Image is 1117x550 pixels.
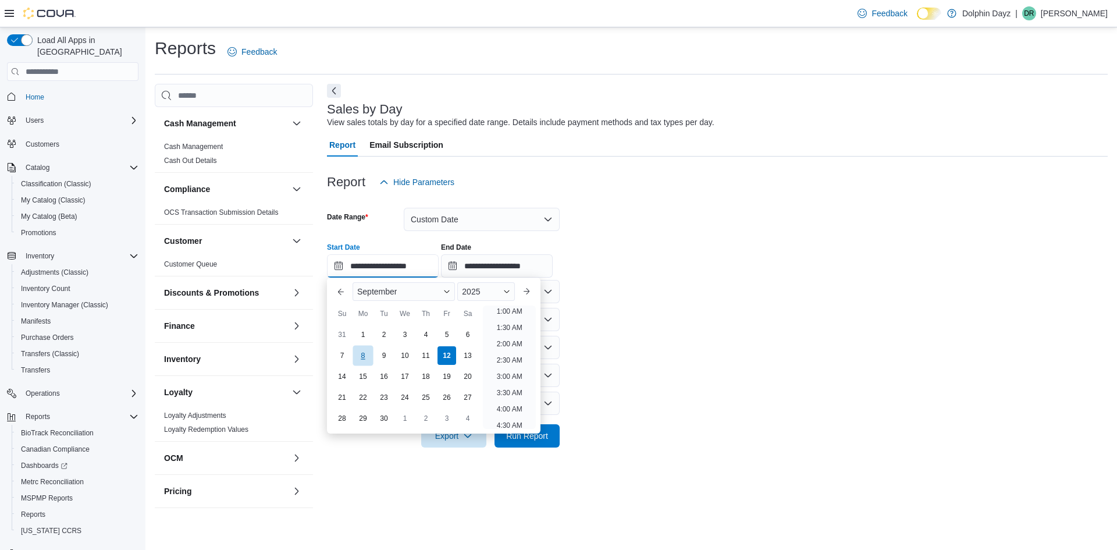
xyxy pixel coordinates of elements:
[21,510,45,519] span: Reports
[375,409,393,428] div: day-30
[12,457,143,474] a: Dashboards
[16,347,84,361] a: Transfers (Classic)
[16,210,82,223] a: My Catalog (Beta)
[21,410,138,424] span: Reports
[26,163,49,172] span: Catalog
[164,411,226,420] a: Loyalty Adjustments
[21,494,73,503] span: MSPMP Reports
[417,325,435,344] div: day-4
[164,353,287,365] button: Inventory
[16,508,50,521] a: Reports
[437,304,456,323] div: Fr
[417,367,435,386] div: day-18
[12,176,143,192] button: Classification (Classic)
[164,287,287,299] button: Discounts & Promotions
[375,304,393,323] div: Tu
[492,304,527,318] li: 1:00 AM
[164,353,201,365] h3: Inventory
[12,441,143,457] button: Canadian Compliance
[26,412,50,421] span: Reports
[155,257,313,276] div: Customer
[12,281,143,297] button: Inventory Count
[21,89,138,104] span: Home
[12,474,143,490] button: Metrc Reconciliation
[21,137,64,151] a: Customers
[375,367,393,386] div: day-16
[12,346,143,362] button: Transfers (Classic)
[396,346,414,365] div: day-10
[404,208,560,231] button: Custom Date
[393,176,454,188] span: Hide Parameters
[164,235,287,247] button: Customer
[396,388,414,407] div: day-24
[1022,6,1036,20] div: Donna Ryan
[12,297,143,313] button: Inventory Manager (Classic)
[492,402,527,416] li: 4:00 AM
[458,325,477,344] div: day-6
[290,234,304,248] button: Customer
[21,249,138,263] span: Inventory
[21,113,138,127] span: Users
[21,477,84,487] span: Metrc Reconciliation
[155,205,313,224] div: Compliance
[437,367,456,386] div: day-19
[962,6,1011,20] p: Dolphin Dayz
[327,116,714,129] div: View sales totals by day for a specified date range. Details include payment methods and tax type...
[354,367,372,386] div: day-15
[12,490,143,506] button: MSPMP Reports
[16,363,55,377] a: Transfers
[16,459,138,473] span: Dashboards
[333,409,351,428] div: day-28
[517,282,536,301] button: Next month
[26,140,59,149] span: Customers
[21,349,79,359] span: Transfers (Classic)
[12,425,143,441] button: BioTrack Reconciliation
[329,133,355,157] span: Report
[375,346,393,365] div: day-9
[333,325,351,344] div: day-31
[354,325,372,344] div: day-1
[428,424,479,448] span: Export
[164,519,287,530] button: Products
[16,210,138,223] span: My Catalog (Beta)
[12,208,143,225] button: My Catalog (Beta)
[290,385,304,399] button: Loyalty
[16,475,88,489] a: Metrc Reconciliation
[16,265,138,279] span: Adjustments (Classic)
[164,260,217,269] span: Customer Queue
[16,226,61,240] a: Promotions
[164,118,287,129] button: Cash Management
[12,506,143,523] button: Reports
[1041,6,1108,20] p: [PERSON_NAME]
[21,445,90,454] span: Canadian Compliance
[333,388,351,407] div: day-21
[12,362,143,378] button: Transfers
[164,208,279,217] span: OCS Transaction Submission Details
[23,8,76,19] img: Cova
[155,409,313,441] div: Loyalty
[16,193,90,207] a: My Catalog (Classic)
[417,409,435,428] div: day-2
[492,370,527,384] li: 3:00 AM
[333,304,351,323] div: Su
[332,282,350,301] button: Previous Month
[457,282,515,301] div: Button. Open the year selector. 2025 is currently selected.
[462,287,480,296] span: 2025
[12,192,143,208] button: My Catalog (Classic)
[26,116,44,125] span: Users
[21,366,50,375] span: Transfers
[21,386,65,400] button: Operations
[16,524,86,538] a: [US_STATE] CCRS
[164,452,183,464] h3: OCM
[2,112,143,129] button: Users
[164,118,236,129] h3: Cash Management
[332,324,478,429] div: September, 2025
[21,196,86,205] span: My Catalog (Classic)
[164,386,193,398] h3: Loyalty
[543,287,553,296] button: Open list of options
[2,385,143,402] button: Operations
[421,424,486,448] button: Export
[375,388,393,407] div: day-23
